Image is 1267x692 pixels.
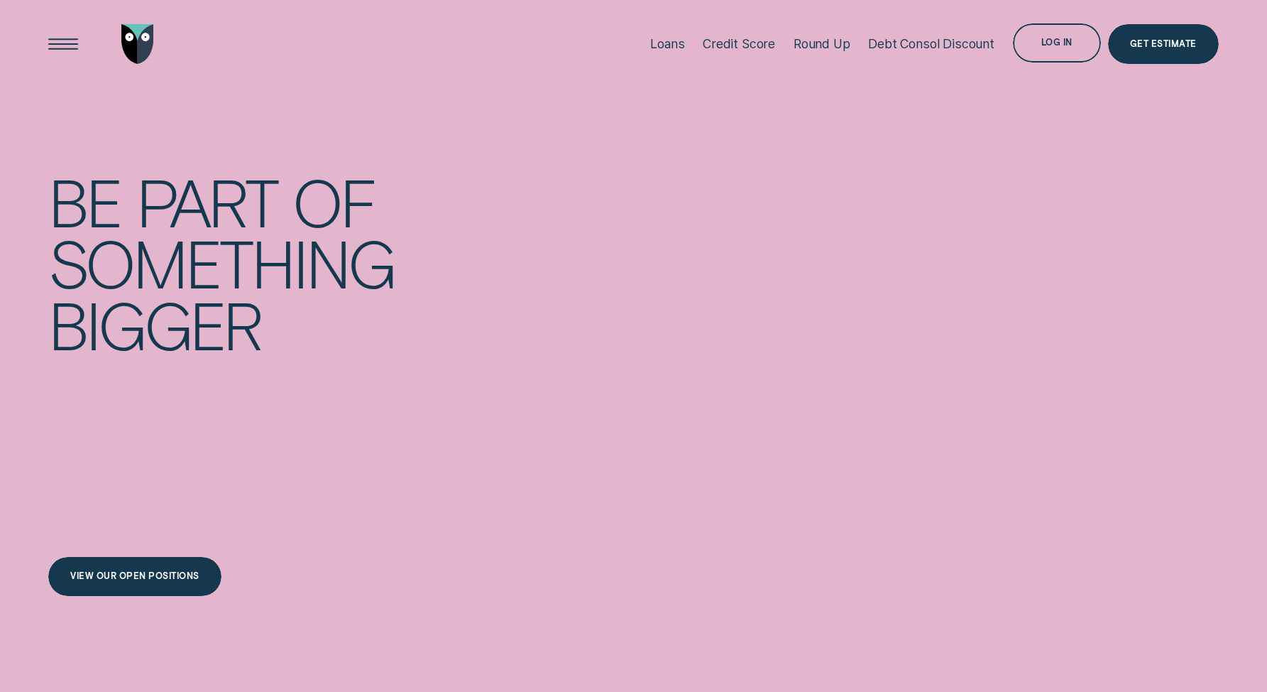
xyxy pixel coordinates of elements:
[48,171,429,355] h4: Be part of something bigger
[1013,23,1101,63] button: Log in
[794,36,850,51] div: Round Up
[1108,24,1219,64] a: Get Estimate
[868,36,994,51] div: Debt Consol Discount
[43,24,83,64] button: Open Menu
[48,557,221,597] a: View our open positions
[703,36,775,51] div: Credit Score
[650,36,684,51] div: Loans
[121,24,154,64] img: Wisr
